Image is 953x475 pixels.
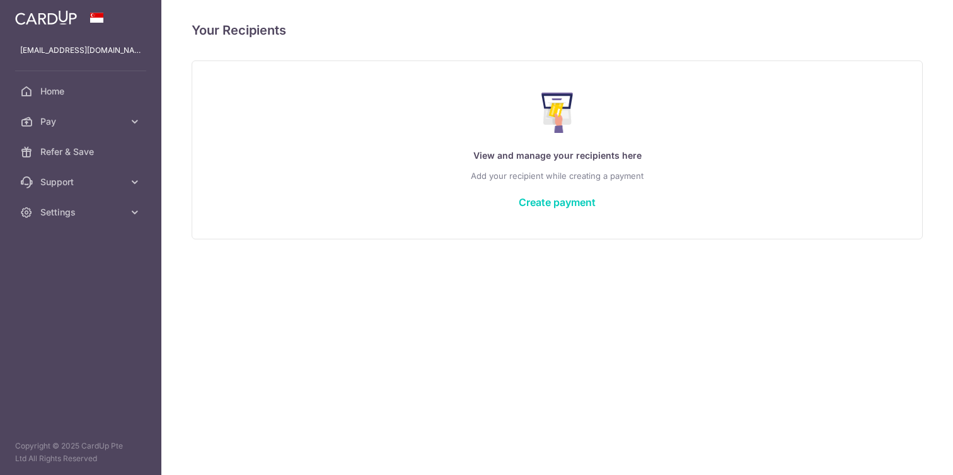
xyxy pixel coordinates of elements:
p: [EMAIL_ADDRESS][DOMAIN_NAME] [20,44,141,57]
span: Home [40,85,124,98]
img: Make Payment [541,93,574,133]
p: Add your recipient while creating a payment [217,168,897,183]
span: Refer & Save [40,146,124,158]
h4: Your Recipients [192,20,923,40]
span: Settings [40,206,124,219]
img: CardUp [15,10,77,25]
span: Support [40,176,124,188]
a: Create payment [519,196,596,209]
span: Pay [40,115,124,128]
p: View and manage your recipients here [217,148,897,163]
